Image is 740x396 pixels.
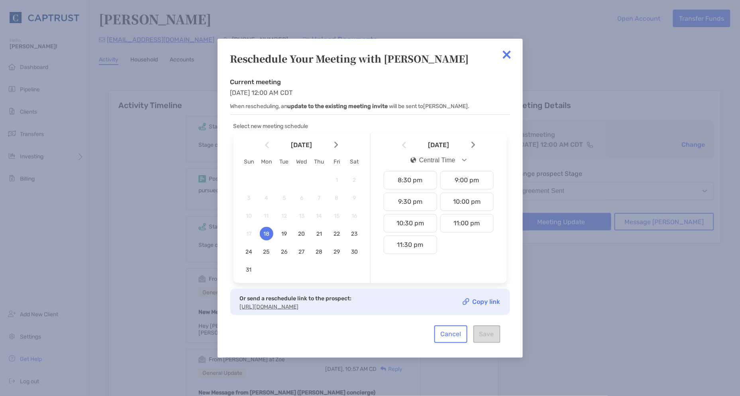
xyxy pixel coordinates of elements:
[384,214,437,232] div: 10:30 pm
[258,158,275,165] div: Mon
[499,47,515,63] img: close modal icon
[312,195,326,201] span: 7
[277,231,291,237] span: 19
[334,142,338,148] img: Arrow icon
[242,248,256,255] span: 24
[434,325,467,343] button: Cancel
[384,193,437,211] div: 9:30 pm
[260,231,273,237] span: 18
[462,159,467,162] img: Open dropdown arrow
[277,195,291,201] span: 5
[384,171,437,189] div: 8:30 pm
[330,231,344,237] span: 22
[347,177,361,183] span: 2
[408,142,470,148] span: [DATE]
[402,142,406,148] img: Arrow icon
[440,171,494,189] div: 9:00 pm
[234,123,308,130] span: Select new meeting schedule
[312,248,326,255] span: 28
[440,214,494,232] div: 11:00 pm
[260,213,273,219] span: 11
[230,101,510,111] p: When rescheduling, an will be sent to [PERSON_NAME] .
[242,213,256,219] span: 10
[260,248,273,255] span: 25
[293,158,310,165] div: Wed
[275,158,293,165] div: Tue
[463,298,469,305] img: Copy link icon
[277,213,291,219] span: 12
[328,158,345,165] div: Fri
[330,177,344,183] span: 1
[347,231,361,237] span: 23
[295,231,308,237] span: 20
[240,294,352,303] p: Or send a reschedule link to the prospect:
[347,248,361,255] span: 30
[410,157,416,163] img: icon
[384,236,437,254] div: 11:30 pm
[242,231,256,237] span: 17
[295,213,308,219] span: 13
[463,298,501,305] a: Copy link
[260,195,273,201] span: 4
[277,248,291,255] span: 26
[347,213,361,219] span: 16
[288,103,388,110] b: update to the existing meeting invite
[312,231,326,237] span: 21
[271,142,333,148] span: [DATE]
[295,195,308,201] span: 6
[410,157,455,164] div: Central Time
[242,266,256,273] span: 31
[330,195,344,201] span: 8
[440,193,494,211] div: 10:00 pm
[347,195,361,201] span: 9
[295,248,308,255] span: 27
[230,51,510,65] div: Reschedule Your Meeting with [PERSON_NAME]
[330,213,344,219] span: 15
[230,78,510,86] h4: Current meeting
[471,142,475,148] img: Arrow icon
[242,195,256,201] span: 3
[404,151,473,169] button: iconCentral Time
[330,248,344,255] span: 29
[345,158,363,165] div: Sat
[230,78,510,115] div: [DATE] 12:00 AM CDT
[310,158,328,165] div: Thu
[265,142,269,148] img: Arrow icon
[240,158,258,165] div: Sun
[312,213,326,219] span: 14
